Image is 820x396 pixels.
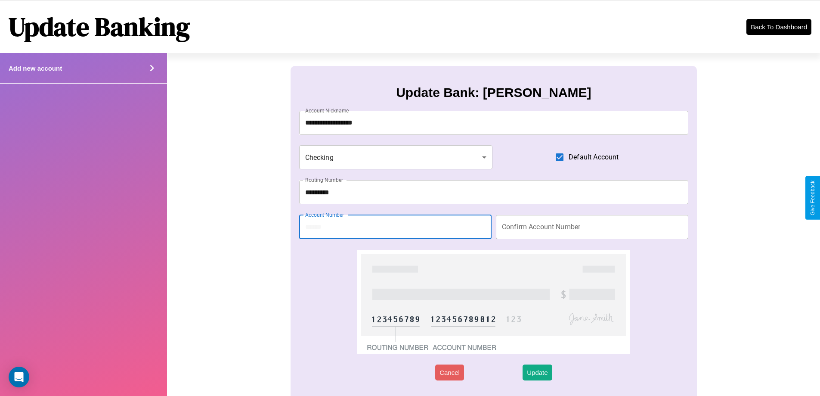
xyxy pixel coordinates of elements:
button: Back To Dashboard [746,19,811,35]
h3: Update Bank: [PERSON_NAME] [396,85,591,100]
button: Cancel [435,365,464,380]
span: Default Account [569,152,619,162]
h1: Update Banking [9,9,190,44]
div: Checking [299,145,493,169]
div: Open Intercom Messenger [9,367,29,387]
label: Account Nickname [305,107,349,114]
div: Give Feedback [810,181,816,215]
h4: Add new account [9,65,62,72]
img: check [357,250,630,354]
label: Account Number [305,211,344,218]
button: Update [523,365,552,380]
label: Routing Number [305,176,343,184]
